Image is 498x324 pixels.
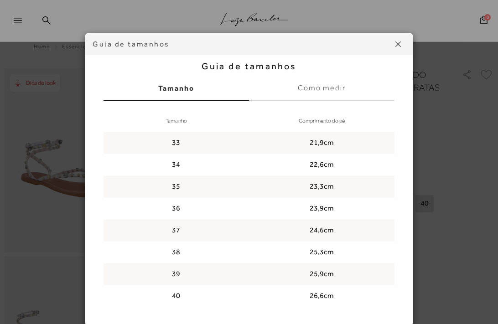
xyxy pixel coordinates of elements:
th: Tamanho [104,110,249,132]
td: 37 [104,220,249,242]
label: Como medir [249,76,394,101]
div: Guia de tamanhos [93,39,391,49]
td: 26,6cm [249,285,394,307]
td: 23,3cm [249,176,394,198]
td: 35 [104,176,249,198]
td: 34 [104,154,249,176]
td: 33 [104,132,249,154]
td: 25,3cm [249,242,394,263]
td: 36 [104,198,249,220]
td: 22,6cm [249,154,394,176]
td: 40 [104,285,249,307]
td: 25,9cm [249,263,394,285]
td: 23,9cm [249,198,394,220]
td: 39 [104,263,249,285]
td: 24,6cm [249,220,394,242]
td: 38 [104,242,249,263]
th: Comprimento do pé [249,110,394,132]
label: Tamanho [104,76,249,101]
img: icon-close.png [395,41,401,47]
td: 21,9cm [249,132,394,154]
h2: Guia de tamanhos [104,61,394,72]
